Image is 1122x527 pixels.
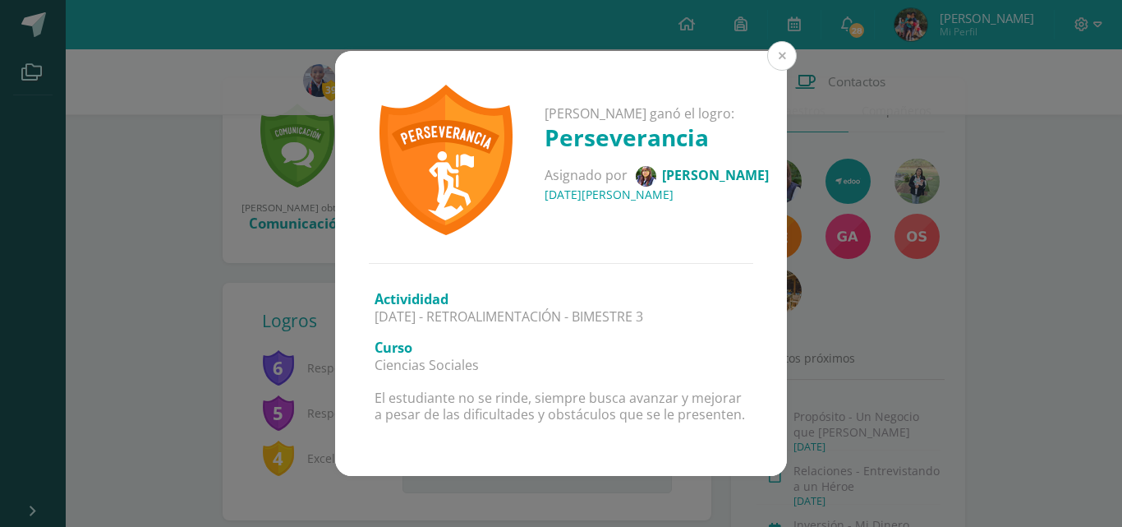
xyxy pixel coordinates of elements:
p: Ciencias Sociales [375,357,747,374]
h4: [DATE][PERSON_NAME] [545,187,769,202]
img: 7d6ac0f33125c3c3a6dfee401f955099.png [636,166,656,187]
button: Close (Esc) [767,41,797,71]
h3: Activididad [375,290,747,308]
h1: Perseverancia [545,122,769,153]
p: [DATE] - RETROALIMENTACIÓN - BIMESTRE 3 [375,308,747,326]
span: [PERSON_NAME] [662,166,769,184]
p: [PERSON_NAME] ganó el logro: [545,105,769,123]
p: Asignado por [545,166,769,187]
p: El estudiante no se rinde, siempre busca avanzar y mejorar a pesar de las dificultades y obstácul... [375,390,747,424]
h3: Curso [375,339,747,357]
